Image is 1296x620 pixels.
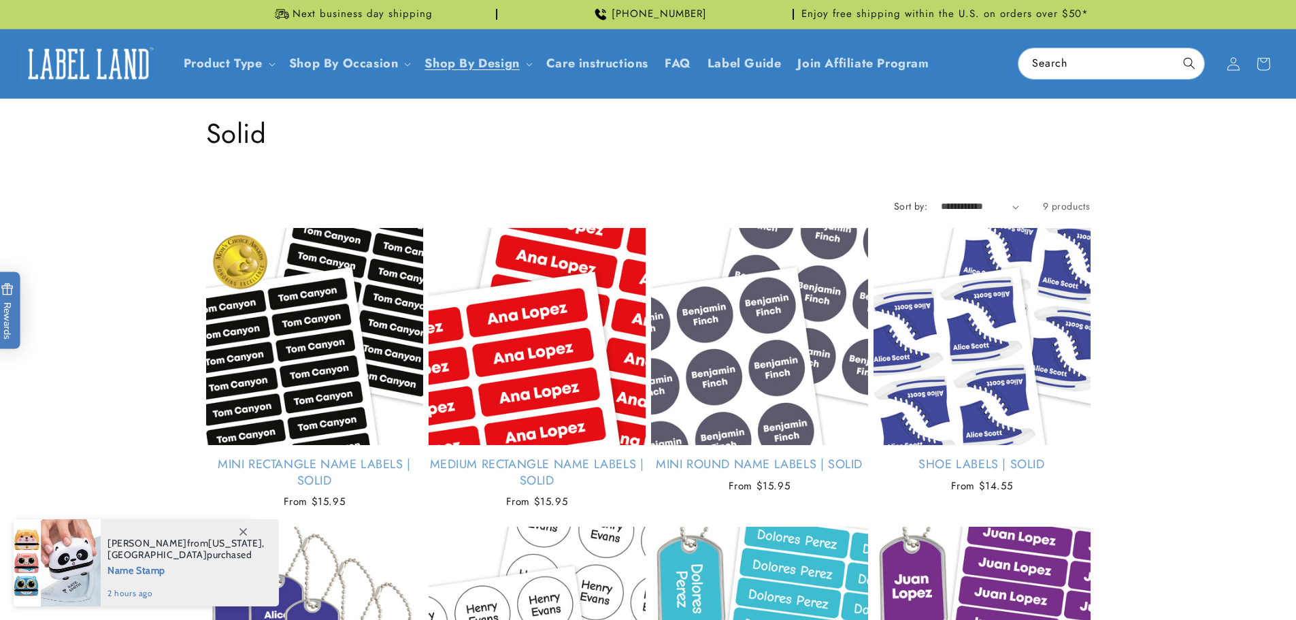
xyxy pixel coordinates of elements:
[107,549,207,561] span: [GEOGRAPHIC_DATA]
[1174,48,1204,78] button: Search
[107,537,187,549] span: [PERSON_NAME]
[184,54,263,72] a: Product Type
[699,48,790,80] a: Label Guide
[665,56,691,71] span: FAQ
[801,7,1089,21] span: Enjoy free shipping within the U.S. on orders over $50*
[281,48,417,80] summary: Shop By Occasion
[206,457,423,489] a: Mini Rectangle Name Labels | Solid
[546,56,648,71] span: Care instructions
[429,457,646,489] a: Medium Rectangle Name Labels | Solid
[293,7,433,21] span: Next business day shipping
[416,48,537,80] summary: Shop By Design
[538,48,657,80] a: Care instructions
[612,7,707,21] span: [PHONE_NUMBER]
[16,37,162,90] a: Label Land
[20,43,156,85] img: Label Land
[874,457,1091,472] a: Shoe Labels | Solid
[107,538,265,561] span: from , purchased
[1,282,14,339] span: Rewards
[708,56,782,71] span: Label Guide
[651,457,868,472] a: Mini Round Name Labels | Solid
[1043,199,1091,213] span: 9 products
[176,48,281,80] summary: Product Type
[894,199,927,213] label: Sort by:
[425,54,519,72] a: Shop By Design
[206,116,1091,151] h1: Solid
[289,56,399,71] span: Shop By Occasion
[208,537,262,549] span: [US_STATE]
[789,48,937,80] a: Join Affiliate Program
[797,56,929,71] span: Join Affiliate Program
[657,48,699,80] a: FAQ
